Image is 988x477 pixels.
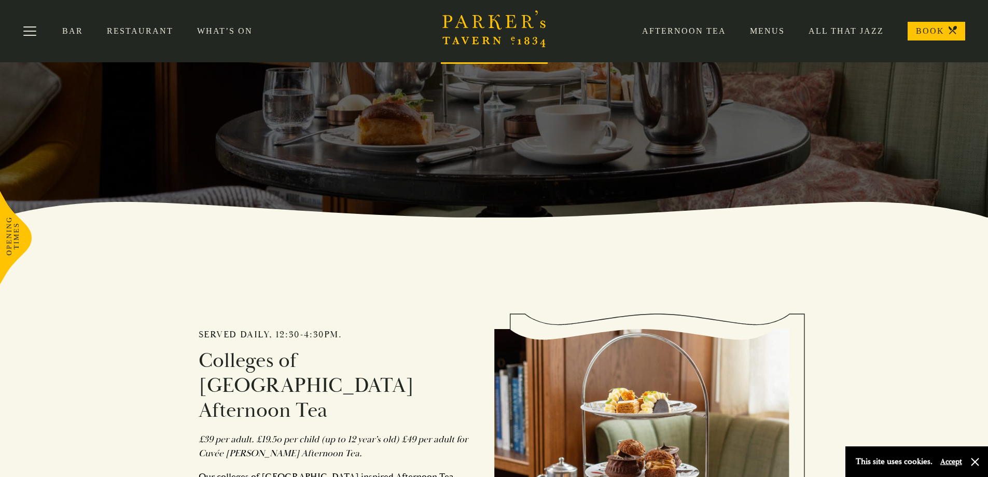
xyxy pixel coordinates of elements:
[199,329,479,340] h2: Served daily, 12:30-4:30pm.
[199,348,479,423] h3: Colleges of [GEOGRAPHIC_DATA] Afternoon Tea
[940,457,962,467] button: Accept
[199,433,468,459] em: £39 per adult. £19.5o per child (up to 12 year’s old) £49 per adult for Cuvée [PERSON_NAME] After...
[970,457,980,467] button: Close and accept
[856,454,933,469] p: This site uses cookies.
